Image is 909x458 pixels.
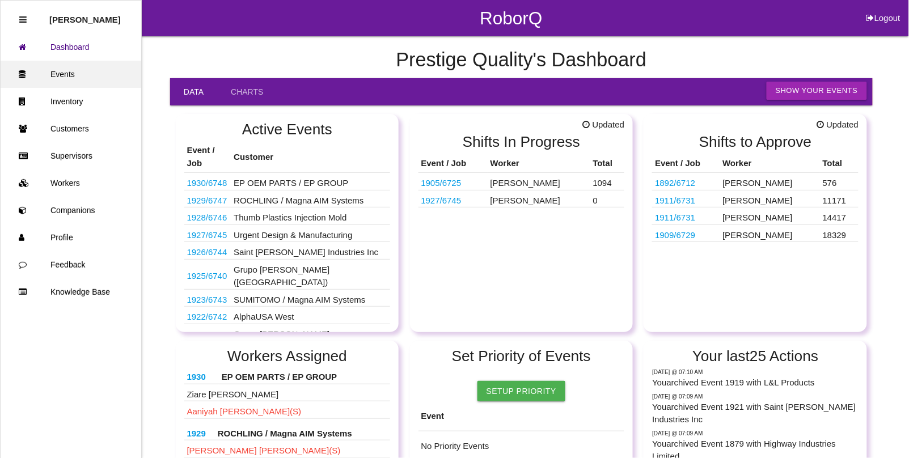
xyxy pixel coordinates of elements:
[184,289,231,307] td: 68343526AB
[184,224,231,242] td: Space X Parts
[720,190,820,207] td: [PERSON_NAME]
[652,392,859,401] p: Wednesday @ 07:09 AM
[1,88,141,115] a: Inventory
[418,134,625,150] h2: Shifts In Progress
[767,82,867,100] button: Show Your Events
[187,429,206,438] a: 1929
[418,173,488,190] td: 10301666
[231,224,390,242] td: Urgent Design & Manufacturing
[49,6,121,24] p: Rosie Blandino
[652,429,859,438] p: Wednesday @ 07:09 AM
[184,401,391,419] td: Aaniyah [PERSON_NAME] (S)
[655,178,695,188] a: 1892/6712
[652,368,859,376] p: Wednesday @ 07:10 AM
[187,295,227,304] a: 1923/6743
[590,173,625,190] td: 1094
[184,141,231,173] th: Event / Job
[187,230,227,240] a: 1927/6745
[231,173,390,190] td: EP OEM PARTS / EP GROUP
[170,49,873,71] h4: Prestige Quality 's Dashboard
[477,381,565,401] a: Setup Priority
[582,118,624,132] span: Updated
[231,259,390,289] td: Grupo [PERSON_NAME] ([GEOGRAPHIC_DATA])
[720,224,820,242] td: [PERSON_NAME]
[421,178,462,188] a: 1905/6725
[652,173,859,190] tr: 68427781AA; 68340793AA
[652,207,859,225] tr: F17630B
[652,376,859,389] p: You archived Event 1919 with L&L Products
[652,134,859,150] h2: Shifts to Approve
[231,190,390,207] td: ROCHLING / Magna AIM Systems
[488,173,590,190] td: [PERSON_NAME]
[184,190,231,207] td: 68425775AD
[655,213,695,222] a: 1911/6731
[418,154,488,173] th: Event / Job
[187,312,227,321] a: 1922/6742
[652,154,720,173] th: Event / Job
[170,78,217,105] a: Data
[1,61,141,88] a: Events
[231,289,390,307] td: SUMITOMO / Magna AIM Systems
[1,224,141,251] a: Profile
[215,425,390,440] th: ROCHLING / Magna AIM Systems
[1,251,141,278] a: Feedback
[184,384,391,401] td: Ziare [PERSON_NAME]
[184,259,231,289] td: P703 PCBA
[1,33,141,61] a: Dashboard
[418,401,625,431] th: Event
[655,230,695,240] a: 1909/6729
[187,247,227,257] a: 1926/6744
[421,196,462,205] a: 1927/6745
[187,213,227,222] a: 1928/6746
[184,324,231,354] td: P703 PCBA
[184,242,231,260] td: 68483788AE KNL
[231,324,390,354] td: Grupo [PERSON_NAME] ([GEOGRAPHIC_DATA])
[820,190,859,207] td: 11171
[184,173,231,190] td: 6576306022
[184,425,215,440] th: 68425775AD
[418,173,625,190] tr: 10301666
[820,173,859,190] td: 576
[231,242,390,260] td: Saint [PERSON_NAME] Industries Inc
[820,154,859,173] th: Total
[652,401,859,426] p: You archived Event 1921 with Saint [PERSON_NAME] Industries Inc
[184,121,391,138] h2: Active Events
[652,224,859,242] tr: S2066-00
[652,190,859,207] tr: F17630B
[217,78,277,105] a: Charts
[184,440,391,458] td: [PERSON_NAME] [PERSON_NAME] (S)
[590,154,625,173] th: Total
[187,372,206,381] a: 1930
[1,115,141,142] a: Customers
[219,368,390,384] th: EP OEM PARTS / EP GROUP
[720,154,820,173] th: Worker
[652,348,859,364] h2: Your last 25 Actions
[720,207,820,225] td: [PERSON_NAME]
[19,6,27,33] div: Close
[184,307,231,324] td: K13360 (WA14CO14)
[418,348,625,364] h2: Set Priority of Events
[187,271,227,281] a: 1925/6740
[1,169,141,197] a: Workers
[418,190,625,207] tr: Space X Parts
[1,142,141,169] a: Supervisors
[1,278,141,306] a: Knowledge Base
[184,368,219,384] th: 6576306022
[590,190,625,207] td: 0
[184,348,391,364] h2: Workers Assigned
[231,207,390,225] td: Thumb Plastics Injection Mold
[655,196,695,205] a: 1911/6731
[820,224,859,242] td: 18329
[231,141,390,173] th: Customer
[488,154,590,173] th: Worker
[820,207,859,225] td: 14417
[184,207,231,225] td: 2011010AB / 2008002AB / 2009006AB
[187,196,227,205] a: 1929/6747
[187,178,227,188] a: 1930/6748
[817,118,859,132] span: Updated
[720,173,820,190] td: [PERSON_NAME]
[488,190,590,207] td: [PERSON_NAME]
[1,197,141,224] a: Companions
[418,190,488,207] td: Space X Parts
[231,307,390,324] td: AlphaUSA West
